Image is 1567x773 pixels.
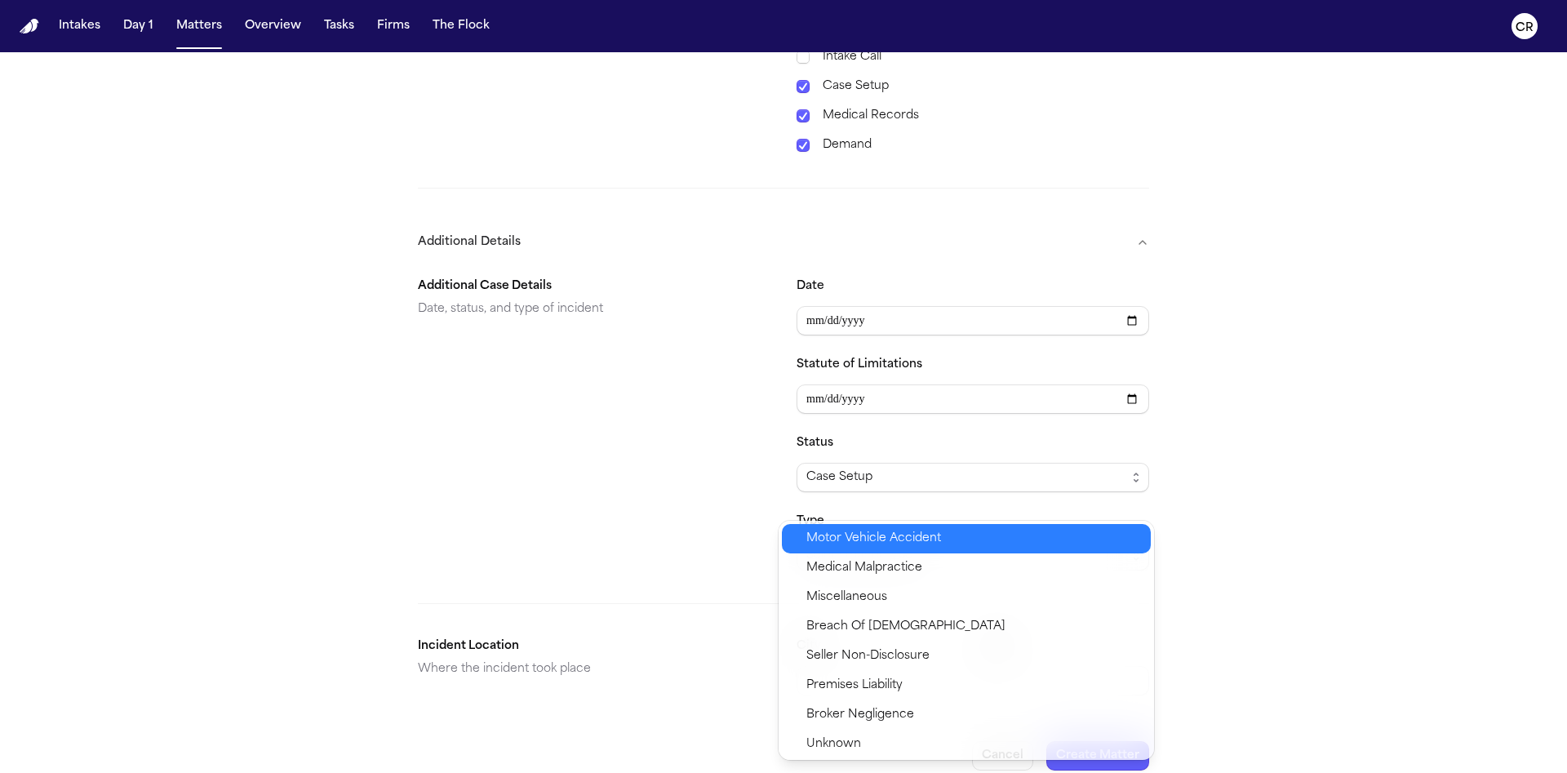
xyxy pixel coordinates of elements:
span: Miscellaneous [806,588,887,607]
div: Select matter type [779,521,1154,760]
span: Seller Non-Disclosure [806,646,930,666]
span: Breach Of [DEMOGRAPHIC_DATA] [806,617,1005,637]
span: Broker Negligence [806,705,914,725]
span: Motor Vehicle Accident [806,529,941,549]
div: Additional Details [418,264,1149,709]
span: Medical Malpractice [806,558,922,578]
span: Premises Liability [806,676,903,695]
span: Unknown [806,735,861,754]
